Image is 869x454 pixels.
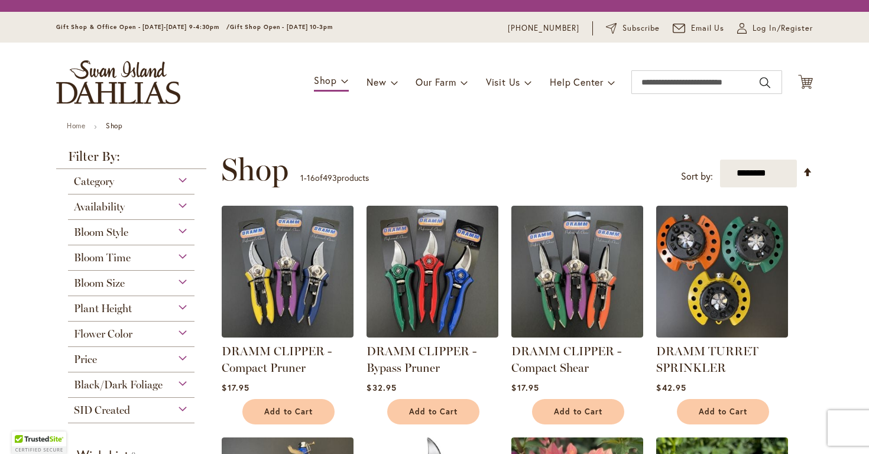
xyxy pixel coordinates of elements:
span: Bloom Size [74,277,125,290]
span: Add to Cart [699,407,747,417]
span: Availability [74,200,125,213]
button: Add to Cart [387,399,479,424]
button: Search [760,73,770,92]
span: Add to Cart [264,407,313,417]
a: DRAMM CLIPPER - Bypass Pruner [367,329,498,340]
span: Flower Color [74,327,132,340]
span: Email Us [691,22,725,34]
a: DRAMM TURRET SPRINKLER [656,329,788,340]
span: Bloom Time [74,251,131,264]
a: DRAMM TURRET SPRINKLER [656,344,758,375]
span: Gift Shop & Office Open - [DATE]-[DATE] 9-4:30pm / [56,23,230,31]
img: DRAMM TURRET SPRINKLER [656,206,788,338]
span: Category [74,175,114,188]
span: SID Created [74,404,130,417]
a: DRAMM CLIPPER - Compact Pruner [222,344,332,375]
span: Black/Dark Foliage [74,378,163,391]
span: Plant Height [74,302,132,315]
a: DRAMM CLIPPER - Bypass Pruner [367,344,476,375]
a: Subscribe [606,22,660,34]
a: store logo [56,60,180,104]
span: Subscribe [622,22,660,34]
span: Shop [314,74,337,86]
img: DRAMM CLIPPER - Compact Shear [511,206,643,338]
a: Log In/Register [737,22,813,34]
span: Add to Cart [554,407,602,417]
strong: Filter By: [56,150,206,169]
img: DRAMM CLIPPER - Compact Pruner [222,206,354,338]
span: Our Farm [416,76,456,88]
a: Home [67,121,85,130]
button: Add to Cart [532,399,624,424]
div: TrustedSite Certified [12,432,66,454]
p: - of products [300,168,369,187]
span: 493 [323,172,337,183]
span: 1 [300,172,304,183]
a: DRAMM CLIPPER - Compact Shear [511,344,621,375]
label: Sort by: [681,166,713,187]
button: Add to Cart [242,399,335,424]
a: DRAMM CLIPPER - Compact Shear [511,329,643,340]
strong: Shop [106,121,122,130]
a: [PHONE_NUMBER] [508,22,579,34]
span: Log In/Register [753,22,813,34]
span: Shop [221,152,288,187]
img: DRAMM CLIPPER - Bypass Pruner [367,206,498,338]
button: Add to Cart [677,399,769,424]
span: 16 [307,172,315,183]
span: Visit Us [486,76,520,88]
span: Gift Shop Open - [DATE] 10-3pm [230,23,333,31]
span: $42.95 [656,382,686,393]
span: $32.95 [367,382,396,393]
span: $17.95 [222,382,249,393]
span: Help Center [550,76,604,88]
a: Email Us [673,22,725,34]
span: New [367,76,386,88]
span: Bloom Style [74,226,128,239]
span: Price [74,353,97,366]
a: DRAMM CLIPPER - Compact Pruner [222,329,354,340]
span: $17.95 [511,382,539,393]
span: Add to Cart [409,407,458,417]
